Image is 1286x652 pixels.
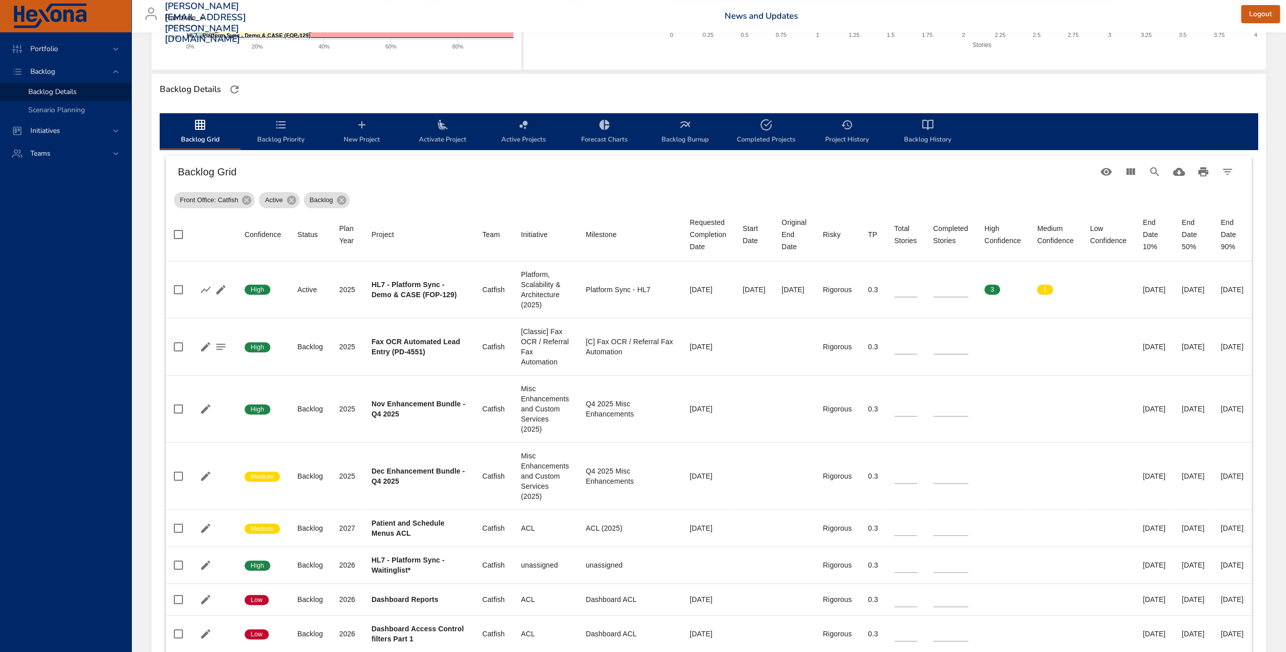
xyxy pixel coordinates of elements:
[743,222,766,247] div: Sort
[586,594,674,604] div: Dashboard ACL
[1142,560,1165,570] div: [DATE]
[339,629,355,639] div: 2026
[984,222,1021,247] div: High Confidence
[521,327,569,367] div: [Classic] Fax OCR / Referral Fax Automation
[868,560,878,570] div: 0.3
[482,342,505,352] div: Catfish
[868,228,877,241] div: Sort
[1141,32,1152,38] text: 3.25
[823,523,851,533] div: Rigorous
[339,471,355,481] div: 2025
[868,342,878,352] div: 0.3
[1221,216,1244,253] div: End Date 90%
[371,228,394,241] div: Sort
[160,113,1258,150] div: backlog-tab
[823,285,851,295] div: Rigorous
[482,560,505,570] div: Catfish
[690,404,727,414] div: [DATE]
[489,119,558,146] span: Active Projects
[690,216,727,253] div: Requested Completion Date
[1215,160,1240,184] button: Filter Table
[690,285,727,295] div: [DATE]
[408,119,477,146] span: Activate Project
[198,557,213,573] button: Edit Project Details
[894,222,917,247] span: Total Stories
[371,228,394,241] div: Project
[1033,32,1040,38] text: 2.5
[245,630,269,639] span: Low
[1142,285,1165,295] div: [DATE]
[245,228,281,241] div: Sort
[259,195,289,205] span: Active
[868,471,878,481] div: 0.3
[22,126,68,135] span: Initiatives
[482,228,505,241] span: Team
[1221,594,1244,604] div: [DATE]
[213,339,228,354] button: Project Notes
[776,32,786,38] text: 0.75
[252,43,263,50] text: 20%
[586,337,674,357] div: [C] Fax OCR / Referral Fax Automation
[245,343,270,352] span: High
[297,471,323,481] div: Backlog
[823,228,851,241] span: Risky
[1254,32,1257,38] text: 4
[371,338,460,356] b: Fax OCR Automated Lead Entry (PD-4551)
[166,156,1252,188] div: Table Toolbar
[868,594,878,604] div: 0.3
[198,626,213,641] button: Edit Project Details
[586,629,674,639] div: Dashboard ACL
[297,342,323,352] div: Backlog
[157,81,224,98] div: Backlog Details
[1167,160,1191,184] button: Download CSV
[1090,285,1106,294] span: 0
[823,629,851,639] div: Rigorous
[22,67,63,76] span: Backlog
[198,339,213,354] button: Edit Project Details
[28,87,77,97] span: Backlog Details
[198,521,213,536] button: Edit Project Details
[297,594,323,604] div: Backlog
[823,228,840,241] div: Risky
[245,472,280,481] span: Medium
[1182,629,1205,639] div: [DATE]
[1191,160,1215,184] button: Print
[245,228,281,241] span: Confidence
[690,629,727,639] div: [DATE]
[371,595,438,603] b: Dashboard Reports
[1037,222,1074,247] span: Medium Confidence
[893,119,962,146] span: Backlog History
[339,523,355,533] div: 2027
[198,592,213,607] button: Edit Project Details
[1108,32,1111,38] text: 3
[933,222,968,247] div: Completed Stories
[1221,404,1244,414] div: [DATE]
[198,282,213,297] button: Show Burnup
[1182,342,1205,352] div: [DATE]
[725,10,798,22] a: News and Updates
[1068,32,1078,38] text: 2.75
[297,285,323,295] div: Active
[1221,523,1244,533] div: [DATE]
[297,228,318,241] div: Status
[1037,285,1053,294] span: 1
[521,451,569,501] div: Misc Enhancements and Custom Services (2025)
[1182,216,1205,253] div: End Date 50%
[297,228,323,241] span: Status
[318,43,329,50] text: 40%
[482,523,505,533] div: Catfish
[521,523,569,533] div: ACL
[849,32,860,38] text: 1.25
[586,466,674,486] div: Q4 2025 Misc Enhancements
[782,216,807,253] div: Original End Date
[371,519,445,537] b: Patient and Schedule Menus ACL
[1090,222,1126,247] div: Low Confidence
[1142,629,1165,639] div: [DATE]
[327,119,396,146] span: New Project
[1241,5,1280,24] button: Logout
[297,523,323,533] div: Backlog
[371,467,465,485] b: Dec Enhancement Bundle - Q4 2025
